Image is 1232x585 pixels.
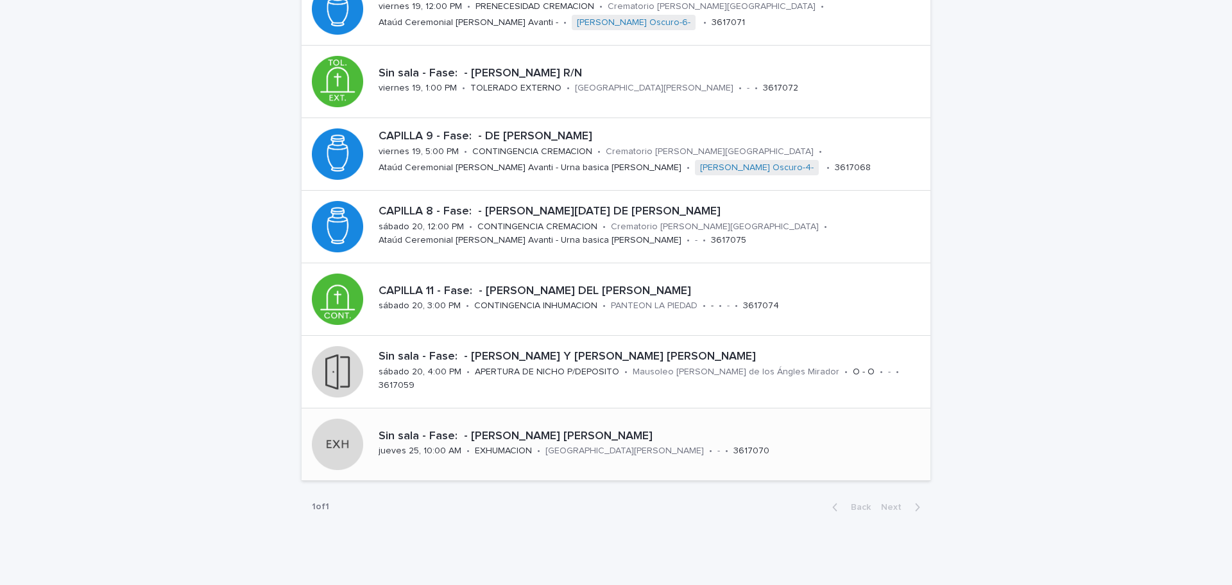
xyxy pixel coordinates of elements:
p: CAPILLA 8 - Fase: - [PERSON_NAME][DATE] DE [PERSON_NAME] [379,205,925,219]
p: Crematorio [PERSON_NAME][GEOGRAPHIC_DATA] [611,222,819,232]
p: 3617075 [711,235,746,246]
p: • [466,367,470,378]
p: 3617074 [743,301,779,311]
p: PRENECESIDAD CREMACION [475,1,594,12]
a: CAPILLA 8 - Fase: - [PERSON_NAME][DATE] DE [PERSON_NAME]sábado 20, 12:00 PM•CONTINGENCIA CREMACIO... [302,191,930,263]
span: Back [843,503,871,512]
a: Sin sala - Fase: - [PERSON_NAME] R/Nviernes 19, 1:00 PM•TOLERADO EXTERNO•[GEOGRAPHIC_DATA][PERSON... [302,46,930,118]
p: viernes 19, 12:00 PM [379,1,462,12]
p: • [603,222,606,232]
p: • [819,146,822,157]
p: 3617068 [835,162,871,173]
p: CAPILLA 9 - Fase: - DE [PERSON_NAME] [379,130,925,144]
p: 1 of 1 [302,491,339,523]
p: APERTURA DE NICHO P/DEPOSITO [475,367,619,378]
p: 3617071 [712,17,745,28]
p: • [597,146,601,157]
p: 3617072 [763,83,798,94]
p: • [624,367,628,378]
button: Next [876,502,930,513]
p: • [466,446,470,457]
p: • [824,222,827,232]
p: • [755,83,758,94]
p: Crematorio [PERSON_NAME][GEOGRAPHIC_DATA] [606,146,814,157]
p: Ataúd Ceremonial [PERSON_NAME] Avanti - Urna basica [PERSON_NAME] [379,235,681,246]
p: Crematorio [PERSON_NAME][GEOGRAPHIC_DATA] [608,1,816,12]
p: [GEOGRAPHIC_DATA][PERSON_NAME] [575,83,733,94]
p: EXHUMACION [475,446,532,457]
p: • [735,301,738,311]
p: viernes 19, 5:00 PM [379,146,459,157]
p: CONTINGENCIA CREMACION [477,222,597,232]
p: - [717,446,720,457]
p: • [537,446,540,457]
p: - [888,367,891,378]
p: • [464,146,467,157]
p: CAPILLA 11 - Fase: - [PERSON_NAME] DEL [PERSON_NAME] [379,284,925,299]
p: Sin sala - Fase: - [PERSON_NAME] R/N [379,67,925,81]
p: CONTINGENCIA CREMACION [472,146,592,157]
p: viernes 19, 1:00 PM [379,83,457,94]
a: Sin sala - Fase: - [PERSON_NAME] [PERSON_NAME]jueves 25, 10:00 AM•EXHUMACION•[GEOGRAPHIC_DATA][PE... [302,408,930,481]
p: • [826,162,830,173]
p: PANTEON LA PIEDAD [611,301,697,311]
p: • [703,17,706,28]
p: - [695,235,697,246]
p: - [747,83,749,94]
p: • [703,301,706,311]
p: Ataúd Ceremonial [PERSON_NAME] Avanti - [379,17,558,28]
p: • [821,1,824,12]
a: CAPILLA 9 - Fase: - DE [PERSON_NAME]viernes 19, 5:00 PM•CONTINGENCIA CREMACION•Crematorio [PERSON... [302,118,930,191]
a: [PERSON_NAME] Oscuro-4- [700,162,814,173]
a: [PERSON_NAME] Oscuro-6- [577,17,690,28]
p: • [844,367,848,378]
p: • [709,446,712,457]
p: • [719,301,722,311]
span: Next [881,503,909,512]
p: • [725,446,728,457]
p: TOLERADO EXTERNO [470,83,561,94]
p: • [687,162,690,173]
p: Ataúd Ceremonial [PERSON_NAME] Avanti - Urna basica [PERSON_NAME] [379,162,681,173]
p: sábado 20, 3:00 PM [379,301,461,311]
p: Sin sala - Fase: - [PERSON_NAME] [PERSON_NAME] [379,430,925,444]
p: [GEOGRAPHIC_DATA][PERSON_NAME] [545,446,704,457]
p: sábado 20, 4:00 PM [379,367,461,378]
p: sábado 20, 12:00 PM [379,222,464,232]
button: Back [822,502,876,513]
p: • [469,222,472,232]
p: CONTINGENCIA INHUMACION [474,301,597,311]
p: O - O [853,367,875,378]
p: jueves 25, 10:00 AM [379,446,461,457]
p: 3617059 [379,380,415,391]
p: • [739,83,742,94]
p: • [567,83,570,94]
p: • [599,1,603,12]
p: - [711,301,714,311]
p: • [703,235,706,246]
a: Sin sala - Fase: - [PERSON_NAME] Y [PERSON_NAME] [PERSON_NAME]sábado 20, 4:00 PM•APERTURA DE NICH... [302,336,930,408]
p: • [462,83,465,94]
p: • [880,367,883,378]
p: • [563,17,567,28]
p: Mausoleo [PERSON_NAME] de los Ángles Mirador [633,367,839,378]
p: • [466,301,469,311]
p: 3617070 [733,446,769,457]
p: • [603,301,606,311]
p: Sin sala - Fase: - [PERSON_NAME] Y [PERSON_NAME] [PERSON_NAME] [379,350,925,364]
p: • [896,367,899,378]
p: • [687,235,690,246]
a: CAPILLA 11 - Fase: - [PERSON_NAME] DEL [PERSON_NAME]sábado 20, 3:00 PM•CONTINGENCIA INHUMACION•PA... [302,263,930,336]
p: - [727,301,730,311]
p: • [467,1,470,12]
